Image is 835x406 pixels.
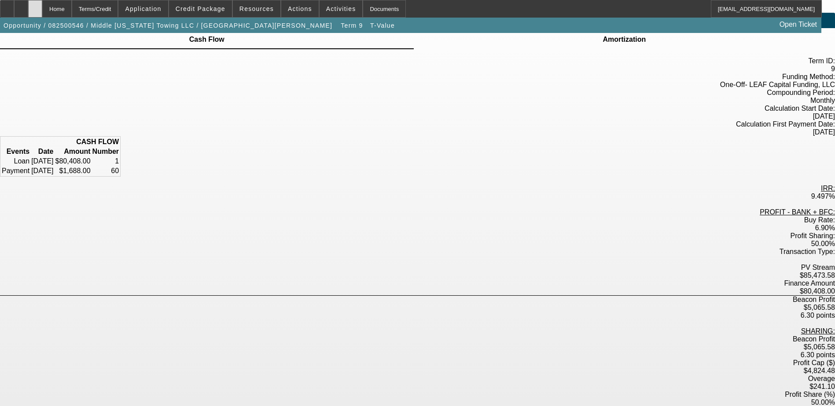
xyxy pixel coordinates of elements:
label: $4,824.48 [804,367,835,374]
span: - LEAF Capital Funding, LLC [745,81,835,88]
td: 60 [92,167,119,175]
td: Payment [1,167,30,175]
th: Date [31,147,54,156]
button: Resources [233,0,280,17]
label: $80,408.00 [800,287,835,295]
th: CASH FLOW [1,138,119,146]
td: [DATE] [31,167,54,175]
td: Loan [1,157,30,166]
span: T-Value [370,22,395,29]
td: $80,408.00 [55,157,91,166]
span: Activities [326,5,356,12]
span: Actions [288,5,312,12]
td: $1,688.00 [55,167,91,175]
button: T-Value [368,18,397,33]
span: Application [125,5,161,12]
th: Amount [55,147,91,156]
button: Application [118,0,168,17]
span: Opportunity / 082500546 / Middle [US_STATE] Towing LLC / [GEOGRAPHIC_DATA][PERSON_NAME] [4,22,332,29]
td: Amortization [602,36,646,43]
span: Term 9 [341,22,363,29]
button: Credit Package [169,0,232,17]
td: Cash Flow [189,36,225,43]
button: Activities [320,0,363,17]
td: [DATE] [31,157,54,166]
button: Term 9 [338,18,366,33]
th: Events [1,147,30,156]
span: Credit Package [176,5,225,12]
label: 50.00% [811,399,835,406]
button: Actions [281,0,319,17]
td: 1 [92,157,119,166]
th: Number [92,147,119,156]
a: Open Ticket [776,17,820,32]
span: Resources [239,5,274,12]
